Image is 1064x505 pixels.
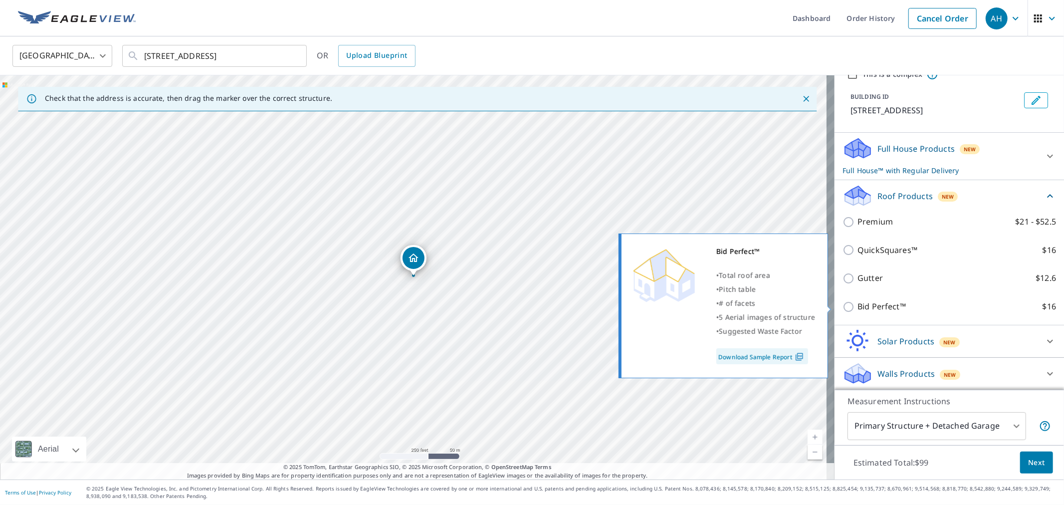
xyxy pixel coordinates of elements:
div: • [716,282,815,296]
p: Estimated Total: $99 [846,452,937,474]
div: • [716,310,815,324]
p: Gutter [857,272,883,284]
p: Solar Products [877,335,934,347]
a: Download Sample Report [716,348,808,364]
img: Premium [629,245,699,304]
span: New [944,371,956,379]
p: $21 - $52.5 [1015,216,1056,228]
p: Bid Perfect™ [857,300,906,313]
p: Measurement Instructions [848,395,1051,407]
div: Aerial [35,437,62,462]
div: Solar ProductsNew [843,329,1056,353]
button: Close [800,92,813,105]
span: Pitch table [719,284,756,294]
img: Pdf Icon [793,352,806,361]
input: Search by address or latitude-longitude [144,42,286,70]
div: Roof ProductsNew [843,184,1056,208]
span: 5 Aerial images of structure [719,312,815,322]
p: $16 [1043,300,1056,313]
span: Your report will include the primary structure and a detached garage if one exists. [1039,420,1051,432]
a: Privacy Policy [39,489,71,496]
div: AH [986,7,1008,29]
p: Full House Products [877,143,955,155]
div: • [716,268,815,282]
p: QuickSquares™ [857,244,917,256]
span: Total roof area [719,270,770,280]
div: Bid Perfect™ [716,245,815,258]
div: Dropped pin, building 1, Residential property, 3904 Pacific Pl Mukilteo, WA 98275 [401,245,426,276]
a: OpenStreetMap [491,463,533,471]
div: Walls ProductsNew [843,362,1056,386]
div: Aerial [12,437,86,462]
p: Check that the address is accurate, then drag the marker over the correct structure. [45,94,332,103]
button: Next [1020,452,1053,474]
div: [GEOGRAPHIC_DATA] [12,42,112,70]
a: Current Level 17, Zoom Out [808,445,823,460]
a: Upload Blueprint [338,45,415,67]
p: BUILDING ID [851,92,889,101]
a: Cancel Order [908,8,977,29]
span: © 2025 TomTom, Earthstar Geographics SIO, © 2025 Microsoft Corporation, © [283,463,551,472]
div: • [716,296,815,310]
span: Suggested Waste Factor [719,326,802,336]
p: Walls Products [877,368,935,380]
p: Roof Products [877,190,933,202]
a: Current Level 17, Zoom In [808,430,823,445]
img: EV Logo [18,11,136,26]
div: Primary Structure + Detached Garage [848,412,1026,440]
p: © 2025 Eagle View Technologies, Inc. and Pictometry International Corp. All Rights Reserved. Repo... [86,485,1059,500]
p: [STREET_ADDRESS] [851,104,1020,116]
div: OR [317,45,416,67]
a: Terms [535,463,551,471]
p: Premium [857,216,893,228]
span: Next [1028,457,1045,469]
span: # of facets [719,298,755,308]
span: New [964,145,976,153]
div: • [716,324,815,338]
p: | [5,490,71,496]
button: Edit building 1 [1024,92,1048,108]
p: $16 [1043,244,1056,256]
span: New [942,193,954,201]
p: Full House™ with Regular Delivery [843,165,1038,176]
div: Full House ProductsNewFull House™ with Regular Delivery [843,137,1056,176]
span: New [943,338,956,346]
p: $12.6 [1036,272,1056,284]
a: Terms of Use [5,489,36,496]
span: Upload Blueprint [346,49,407,62]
